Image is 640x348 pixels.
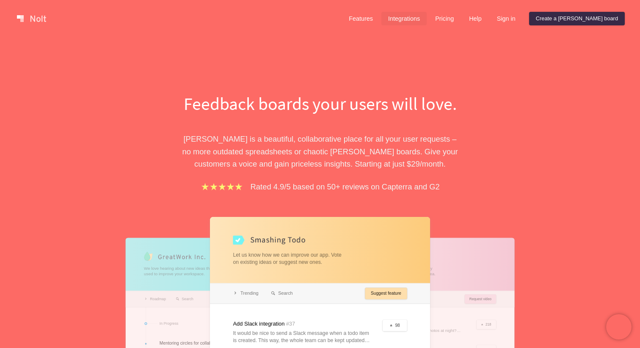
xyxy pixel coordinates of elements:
a: Sign in [490,12,522,25]
p: Rated 4.9/5 based on 50+ reviews on Capterra and G2 [251,181,440,193]
a: Help [462,12,488,25]
iframe: Chatra live chat [606,314,632,340]
a: Features [342,12,380,25]
a: Integrations [381,12,427,25]
a: Create a [PERSON_NAME] board [529,12,625,25]
p: [PERSON_NAME] is a beautiful, collaborative place for all your user requests – no more outdated s... [174,133,466,170]
h1: Feedback boards your users will love. [174,91,466,116]
img: stars.b067e34983.png [200,182,243,192]
a: Pricing [428,12,461,25]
